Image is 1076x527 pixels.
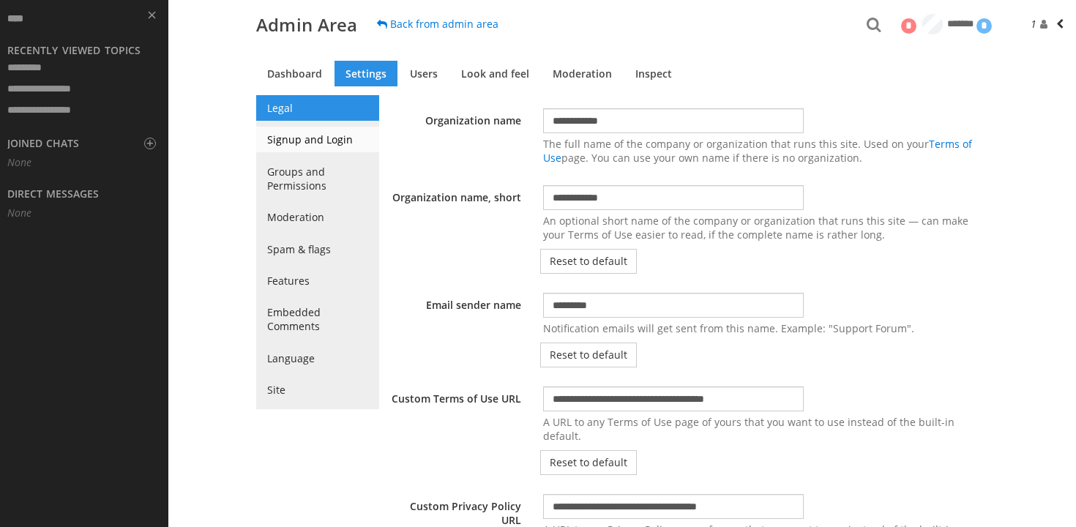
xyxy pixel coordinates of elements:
i: None [7,155,31,169]
span: An optional short name of the company or organization that runs this site — can make your Terms o... [543,214,968,242]
a: Features [256,268,379,294]
label: Custom Terms of Use URL [379,379,532,405]
button: Reset to default [540,249,637,274]
a: Inspect [624,61,683,86]
h3: Recently viewed topics [7,45,141,56]
a: Terms of Use [543,137,972,165]
a: Look and feel [450,61,540,86]
h3: Joined Chats [7,138,79,149]
a: Embedded Comments [256,299,379,339]
h1: Admin Area [256,16,357,34]
a: Dashboard [256,61,333,86]
a: Back from admin area [368,12,507,37]
label: Organization name, short [379,178,532,204]
label: Organization name [379,101,532,127]
span: Notification emails will get sent from this name. Example: "Support Forum". [543,321,914,335]
h3: Direct Messages [7,189,99,199]
span: A URL to any Terms of Use page of yours that you want to use instead of the built-in default. [543,415,954,443]
a: Signup and Login [256,127,379,152]
a: Groups and Permissions [256,159,379,198]
i: None [7,206,31,220]
span: 1 [1031,17,1051,31]
button: Reset to default [540,343,637,367]
a: Spam & flags [256,236,379,262]
button: Reset to default [540,450,637,475]
a: Users [399,61,449,86]
label: Custom Privacy Policy URL [379,487,532,527]
span: The full name of the company or organization that runs this site. Used on your page. You can use ... [543,137,972,165]
a: Site [256,377,379,403]
label: Email sender name [379,285,532,312]
button: 1 [1020,8,1076,38]
a: Moderation [256,204,379,230]
a: Language [256,345,379,371]
a: Settings [335,61,397,86]
a: Moderation [542,61,623,86]
a: Legal [256,95,379,121]
button: + [144,138,156,149]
